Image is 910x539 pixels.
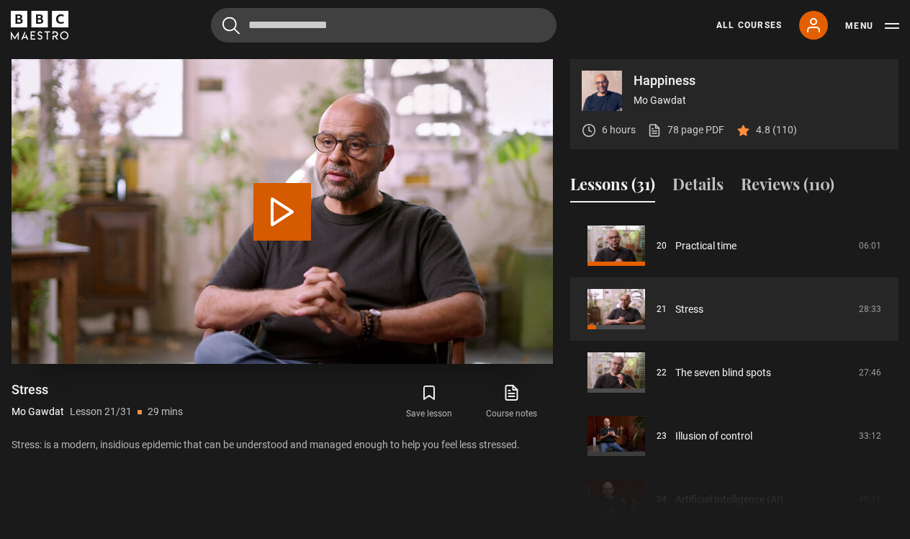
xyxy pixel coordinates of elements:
a: Course notes [471,381,553,423]
p: Mo Gawdat [12,404,64,419]
video-js: Video Player [12,59,553,364]
button: Reviews (110) [741,172,834,202]
svg: BBC Maestro [11,11,68,40]
button: Lessons (31) [570,172,655,202]
p: 6 hours [602,122,636,138]
button: Toggle navigation [845,19,899,33]
p: 29 mins [148,404,183,419]
p: 4.8 (110) [756,122,797,138]
p: Mo Gawdat [634,93,887,108]
a: All Courses [716,19,782,32]
a: Illusion of control [675,429,752,444]
button: Details [672,172,724,202]
button: Save lesson [388,381,470,423]
input: Search [211,8,557,43]
a: Stress [675,302,703,317]
button: Play Lesson Stress [253,183,311,241]
a: The seven blind spots [675,365,771,380]
p: Happiness [634,74,887,87]
a: 78 page PDF [647,122,724,138]
p: Lesson 21/31 [70,404,132,419]
h1: Stress [12,381,183,398]
button: Submit the search query [222,17,240,35]
a: Practical time [675,239,736,254]
p: Stress: is a modern, insidious epidemic that can be understood and managed enough to help you fee... [12,437,553,453]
